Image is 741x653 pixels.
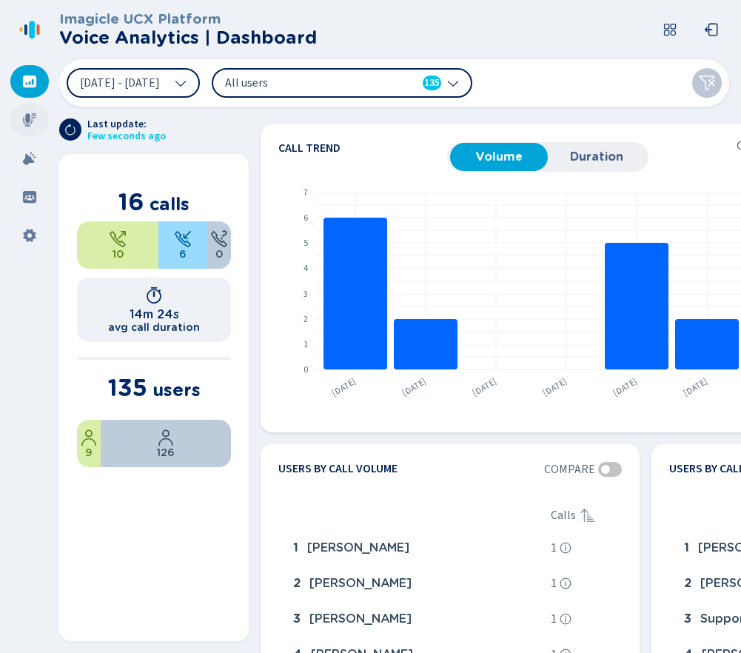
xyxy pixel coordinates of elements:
span: users [152,379,201,401]
div: 6.67% [77,420,101,467]
svg: info-circle [560,542,571,554]
span: 3 [684,612,691,626]
span: [PERSON_NAME] [309,577,412,590]
span: [DATE] - [DATE] [80,77,160,89]
div: Alarms [10,142,49,175]
svg: box-arrow-left [704,22,719,37]
div: 37.5% [158,221,207,269]
svg: mic-fill [22,113,37,127]
text: 7 [304,187,308,199]
div: 93.33% [101,420,231,467]
text: [DATE] [681,375,710,399]
text: 2 [304,313,308,326]
span: All users [225,75,395,91]
button: Volume [450,143,548,171]
svg: dashboard-filled [22,74,37,89]
span: 16 [118,187,144,216]
span: Few seconds ago [87,130,166,142]
text: 3 [304,288,308,301]
span: Duration [555,150,638,164]
text: 0 [304,364,308,376]
svg: timer [145,287,163,304]
button: Clear filters [692,68,722,98]
text: [DATE] [611,375,640,399]
div: Groups [10,181,49,213]
span: Last update: [87,118,166,130]
div: Sorted ascending, click to sort descending [579,506,597,524]
span: 2 [684,577,691,590]
span: 9 [85,446,93,458]
svg: info-circle [560,613,571,625]
div: Andrea Sonnino [287,569,545,598]
h4: Call trend [278,142,447,154]
svg: unknown-call [210,230,228,248]
text: [DATE] [400,375,429,399]
h4: Users by call volume [278,462,398,477]
h1: 14m 24s [130,307,179,321]
span: 10 [113,248,124,260]
svg: chevron-down [175,77,187,89]
div: 62.5% [77,221,158,269]
div: Dashboard [10,65,49,98]
svg: funnel-disabled [698,74,716,92]
div: Ettore Damiani [287,604,545,634]
span: 126 [157,446,175,458]
text: 4 [304,262,308,275]
text: 6 [304,212,308,224]
button: Duration [548,143,646,171]
span: Volume [457,150,540,164]
text: 1 [304,338,308,351]
span: 1 [293,541,298,555]
h2: avg call duration [108,321,200,333]
text: [DATE] [540,375,569,399]
span: 6 [179,248,187,260]
div: 0% [207,221,231,269]
span: 1 [684,541,689,555]
svg: alarm-filled [22,151,37,166]
span: 135 [424,76,440,90]
svg: telephone-outbound [109,230,127,248]
span: 1 [551,612,557,626]
span: [PERSON_NAME] [307,541,409,555]
div: Calls [551,506,622,524]
span: 1 [551,541,557,555]
div: Settings [10,219,49,252]
svg: arrow-clockwise [64,124,76,135]
span: 3 [293,612,301,626]
span: 0 [215,248,223,260]
span: 2 [293,577,301,590]
svg: groups-filled [22,190,37,204]
span: Compare [544,463,595,476]
h3: Imagicle UCX Platform [59,11,317,27]
h2: Voice Analytics | Dashboard [59,27,317,48]
svg: sortAscending [579,506,597,524]
span: 135 [108,373,147,402]
span: 1 [551,577,557,590]
svg: telephone-inbound [174,230,192,248]
span: Calls [551,509,576,522]
button: [DATE] - [DATE] [67,68,200,98]
svg: chevron-down [447,77,459,89]
div: Ahmad Alkhalili [287,533,545,563]
span: [PERSON_NAME] [309,612,412,626]
svg: user-profile [80,429,98,446]
span: calls [150,193,190,215]
text: [DATE] [470,375,499,399]
text: 5 [304,237,308,250]
text: [DATE] [329,375,358,399]
svg: user-profile [157,429,175,446]
svg: info-circle [560,577,571,589]
div: Recordings [10,104,49,136]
